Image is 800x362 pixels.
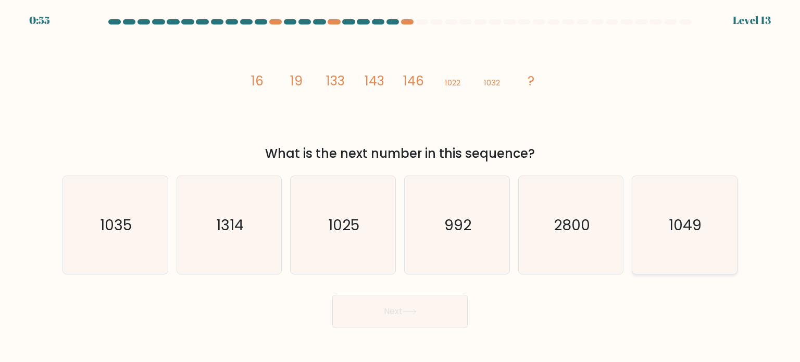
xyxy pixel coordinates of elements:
tspan: 19 [290,72,303,90]
div: 0:55 [29,13,50,28]
div: What is the next number in this sequence? [69,144,731,163]
button: Next [332,295,468,328]
text: 1049 [669,214,702,235]
div: Level 13 [733,13,771,28]
text: 1314 [216,214,244,235]
tspan: 133 [326,72,345,90]
text: 2800 [554,214,590,235]
tspan: ? [528,72,534,90]
text: 1035 [101,214,132,235]
tspan: 143 [365,72,384,90]
tspan: 1022 [445,77,460,88]
tspan: 1032 [484,77,500,88]
text: 1025 [329,214,360,235]
tspan: 146 [403,72,424,90]
text: 992 [444,214,471,235]
tspan: 16 [251,72,264,90]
